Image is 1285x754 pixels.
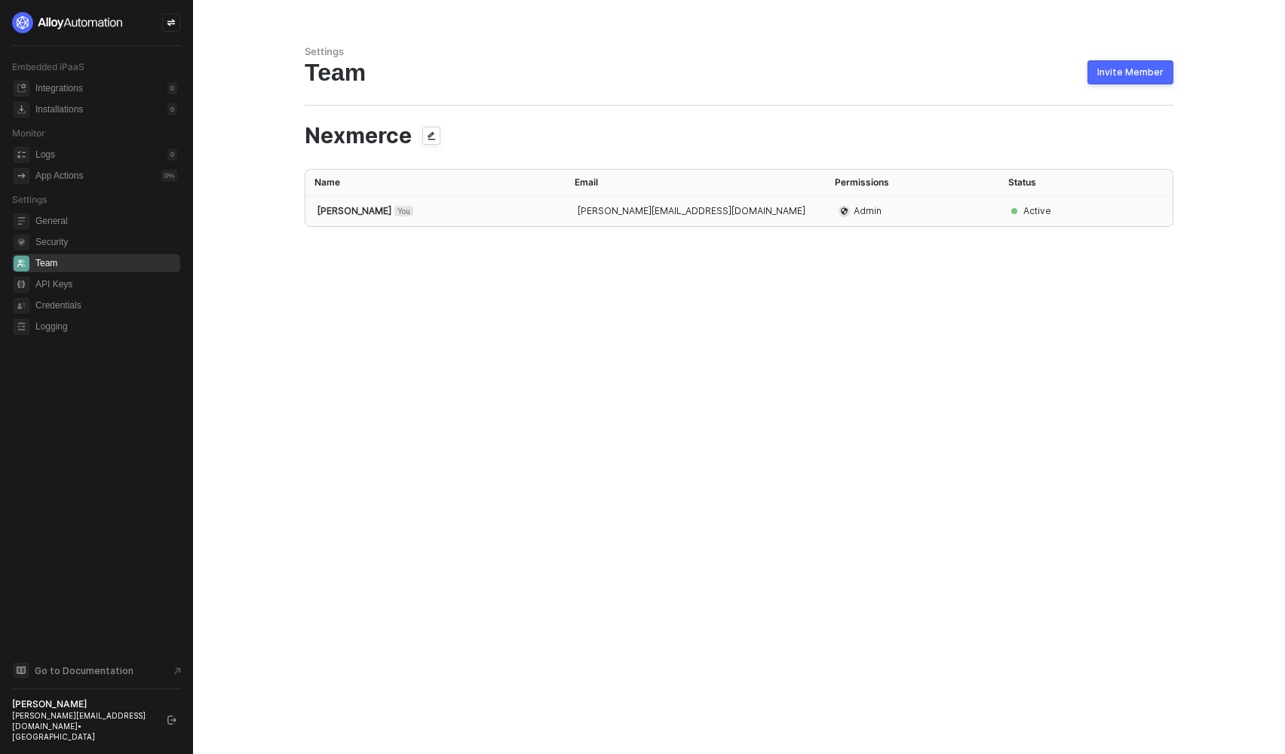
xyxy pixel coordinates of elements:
span: Go to Documentation [35,664,133,677]
span: General [35,212,177,230]
span: documentation [14,663,29,678]
button: Invite Member [1087,60,1173,84]
span: You [394,206,413,216]
span: document-arrow [170,664,185,679]
span: integrations [14,81,29,97]
div: 0 [167,149,177,161]
span: Credentials [35,296,177,314]
div: Active [1023,205,1051,217]
div: Integrations [35,82,83,95]
span: Embedded iPaaS [12,61,84,72]
div: Invite Member [1097,66,1164,78]
div: Team [305,58,1173,87]
span: api-key [14,277,29,293]
th: Permissions [826,170,999,196]
span: Monitor [12,127,45,139]
th: Name [305,170,566,196]
span: Settings [12,194,47,205]
div: 0 [167,103,177,115]
a: Knowledge Base [12,661,181,679]
div: [PERSON_NAME] [12,698,154,710]
span: installations [14,102,29,118]
span: icon-edit-team [418,124,445,151]
span: logout [167,716,176,725]
span: Admin [854,205,882,217]
span: icon-swap [167,18,176,27]
span: credentials [14,298,29,314]
td: [PERSON_NAME][EMAIL_ADDRESS][DOMAIN_NAME] [566,196,826,226]
span: icon-admin [838,205,851,217]
span: Nexmerce [305,125,412,147]
span: Team [35,254,177,272]
div: [PERSON_NAME] [317,205,554,217]
span: security [14,234,29,250]
span: logging [14,319,29,335]
div: App Actions [35,170,83,182]
th: Email [566,170,826,196]
div: 0 [167,82,177,94]
th: Status [999,170,1130,196]
div: 0 % [161,170,177,182]
div: Installations [35,103,83,116]
div: [PERSON_NAME][EMAIL_ADDRESS][DOMAIN_NAME] • [GEOGRAPHIC_DATA] [12,710,154,742]
span: team [14,256,29,271]
div: Settings [305,45,1173,58]
span: icon-logs [14,147,29,163]
img: logo [12,12,124,33]
span: general [14,213,29,229]
span: icon-app-actions [14,168,29,184]
a: logo [12,12,180,33]
span: Security [35,233,177,251]
span: Logging [35,317,177,336]
span: API Keys [35,275,177,293]
div: Logs [35,149,55,161]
